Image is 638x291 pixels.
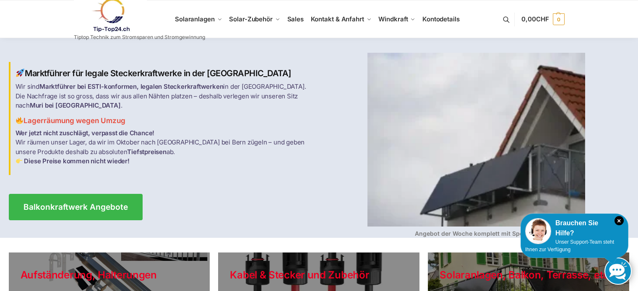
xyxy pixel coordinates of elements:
strong: Muri bei [GEOGRAPHIC_DATA] [30,101,121,109]
strong: Tiefstpreisen [127,148,166,156]
span: Solar-Zubehör [229,15,273,23]
a: Windkraft [375,0,419,38]
p: Wir sind in der [GEOGRAPHIC_DATA]. Die Nachfrage ist so gross, dass wir aus allen Nähten platzen ... [16,82,314,111]
strong: Angebot der Woche komplett mit Speicher [415,230,538,237]
h3: Lagerräumung wegen Umzug [16,116,314,126]
p: Tiptop Technik zum Stromsparen und Stromgewinnung [74,35,205,40]
a: Kontodetails [419,0,463,38]
a: 0,00CHF 0 [521,7,564,32]
span: Unser Support-Team steht Ihnen zur Verfügung [525,239,614,252]
strong: Marktführer bei ESTI-konformen, legalen Steckerkraftwerken [39,82,223,90]
span: Windkraft [378,15,408,23]
img: Balkon-Terrassen-Kraftwerke 1 [16,69,24,77]
span: Balkonkraftwerk Angebote [23,203,128,211]
strong: Diese Preise kommen nicht wieder! [24,157,129,165]
span: Solaranlagen [175,15,215,23]
i: Schließen [615,216,624,225]
img: Balkon-Terrassen-Kraftwerke 3 [16,158,22,164]
a: Balkonkraftwerk Angebote [9,194,143,220]
img: Balkon-Terrassen-Kraftwerke 4 [367,53,585,227]
span: CHF [536,15,549,23]
span: Kontakt & Anfahrt [311,15,364,23]
a: Kontakt & Anfahrt [307,0,375,38]
img: Balkon-Terrassen-Kraftwerke 2 [16,117,23,124]
span: Kontodetails [422,15,460,23]
strong: Wer jetzt nicht zuschlägt, verpasst die Chance! [16,129,155,137]
p: Wir räumen unser Lager, da wir im Oktober nach [GEOGRAPHIC_DATA] bei Bern zügeln – und geben unse... [16,129,314,166]
span: Sales [287,15,304,23]
a: Solar-Zubehör [226,0,284,38]
a: Sales [284,0,307,38]
span: 0,00 [521,15,549,23]
div: Brauchen Sie Hilfe? [525,218,624,238]
h2: Marktführer für legale Steckerkraftwerke in der [GEOGRAPHIC_DATA] [16,68,314,79]
img: Customer service [525,218,551,244]
span: 0 [553,13,565,25]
